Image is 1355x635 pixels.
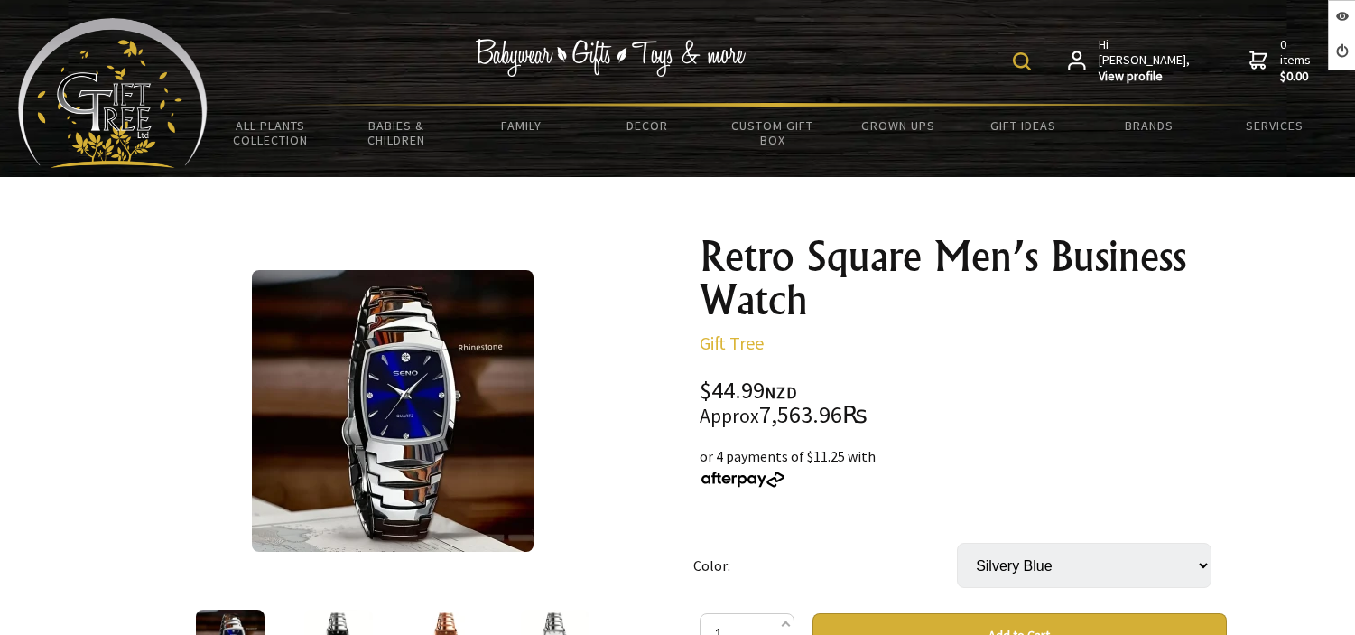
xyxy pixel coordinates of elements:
[961,107,1086,145] a: Gift Ideas
[475,39,746,77] img: Babywear - Gifts - Toys & more
[693,518,957,613] td: Color:
[208,107,333,159] a: All Plants Collection
[459,107,584,145] a: Family
[1249,37,1314,85] a: 0 items$0.00
[252,270,534,552] img: Retro Square Men’s Business Watch
[765,382,797,403] span: NZD
[584,107,710,145] a: Decor
[1086,107,1211,145] a: Brands
[1099,37,1192,85] span: Hi [PERSON_NAME],
[700,332,764,354] a: Gift Tree
[1211,107,1337,145] a: Services
[1068,37,1192,85] a: Hi [PERSON_NAME],View profile
[835,107,961,145] a: Grown Ups
[700,445,1227,489] div: or 4 payments of $11.25 with
[1013,52,1031,70] img: product search
[700,235,1227,322] h1: Retro Square Men’s Business Watch
[1280,69,1314,85] strong: $0.00
[700,472,786,488] img: Afterpay
[710,107,835,159] a: Custom Gift Box
[18,18,208,168] img: Babyware - Gifts - Toys and more...
[333,107,459,159] a: Babies & Children
[1099,69,1192,85] strong: View profile
[1280,36,1314,85] span: 0 items
[700,404,759,428] small: Approx
[700,379,1227,427] div: $44.99 7,563.96₨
